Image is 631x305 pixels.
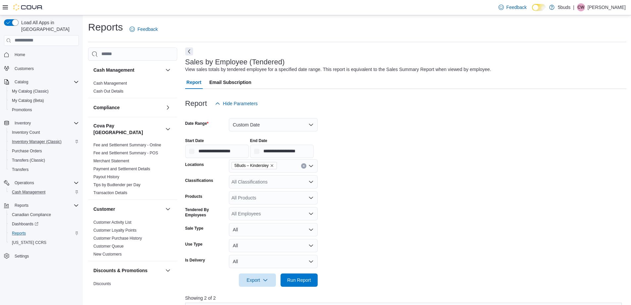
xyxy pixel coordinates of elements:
[185,100,207,108] h3: Report
[93,81,127,86] span: Cash Management
[12,64,79,72] span: Customers
[12,167,28,172] span: Transfers
[250,145,314,158] input: Press the down key to open a popover containing a calendar.
[93,167,150,171] a: Payment and Settlement Details
[301,163,306,169] button: Clear input
[270,164,274,168] button: Remove 5Buds – Kindersley from selection in this group
[12,50,79,59] span: Home
[7,137,81,146] button: Inventory Manager (Classic)
[186,76,201,89] span: Report
[93,220,131,225] a: Customer Activity List
[93,150,158,156] span: Fee and Settlement Summary - POS
[7,87,81,96] button: My Catalog (Classic)
[9,147,45,155] a: Purchase Orders
[12,65,36,73] a: Customers
[9,128,79,136] span: Inventory Count
[15,52,25,57] span: Home
[1,77,81,87] button: Catalog
[185,138,204,143] label: Start Date
[9,211,79,219] span: Canadian Compliance
[506,4,527,11] span: Feedback
[93,281,111,286] span: Discounts
[93,104,120,111] h3: Compliance
[7,238,81,247] button: [US_STATE] CCRS
[9,156,79,164] span: Transfers (Classic)
[9,128,43,136] a: Inventory Count
[281,273,318,287] button: Run Report
[93,252,122,257] span: New Customers
[9,106,35,114] a: Promotions
[243,273,272,287] span: Export
[185,258,205,263] label: Is Delivery
[1,50,81,59] button: Home
[185,47,193,55] button: Next
[577,3,585,11] div: Courtney White
[93,289,125,294] a: Promotion Details
[12,252,31,260] a: Settings
[1,201,81,210] button: Reports
[9,239,79,247] span: Washington CCRS
[164,125,172,133] button: Cova Pay [GEOGRAPHIC_DATA]
[7,210,81,219] button: Canadian Compliance
[573,3,574,11] p: |
[7,165,81,174] button: Transfers
[93,67,134,73] h3: Cash Management
[212,97,260,110] button: Hide Parameters
[250,138,267,143] label: End Date
[93,174,119,180] span: Payout History
[9,87,79,95] span: My Catalog (Classic)
[185,207,226,218] label: Tendered By Employees
[93,236,142,241] a: Customer Purchase History
[93,183,140,187] a: Tips by Budtender per Day
[93,104,163,111] button: Compliance
[9,97,79,105] span: My Catalog (Beta)
[558,3,570,11] p: 5buds
[93,206,115,212] h3: Customer
[93,159,129,163] a: Merchant Statement
[185,145,249,158] input: Press the down key to open a popover containing a calendar.
[12,98,44,103] span: My Catalog (Beta)
[9,239,49,247] a: [US_STATE] CCRS
[229,118,318,131] button: Custom Date
[164,267,172,274] button: Discounts & Promotions
[232,162,277,169] span: 5Buds – Kindersley
[235,162,269,169] span: 5Buds – Kindersley
[93,228,136,233] span: Customer Loyalty Points
[185,194,202,199] label: Products
[9,156,48,164] a: Transfers (Classic)
[12,107,32,113] span: Promotions
[164,205,172,213] button: Customer
[185,162,204,167] label: Locations
[15,66,34,71] span: Customers
[12,221,38,227] span: Dashboards
[223,100,258,107] span: Hide Parameters
[578,3,584,11] span: CW
[15,120,31,126] span: Inventory
[9,188,48,196] a: Cash Management
[229,223,318,236] button: All
[12,190,45,195] span: Cash Management
[229,255,318,268] button: All
[93,244,124,249] a: Customer Queue
[93,220,131,225] span: Customer Activity List
[93,142,161,148] span: Fee and Settlement Summary - Online
[1,118,81,128] button: Inventory
[1,178,81,188] button: Operations
[93,67,163,73] button: Cash Management
[12,130,40,135] span: Inventory Count
[9,229,28,237] a: Reports
[13,4,43,11] img: Cova
[137,26,158,33] span: Feedback
[93,122,163,136] button: Cova Pay [GEOGRAPHIC_DATA]
[1,63,81,73] button: Customers
[4,47,79,278] nav: Complex example
[88,141,177,199] div: Cova Pay [GEOGRAPHIC_DATA]
[127,23,160,36] a: Feedback
[9,211,54,219] a: Canadian Compliance
[93,81,127,86] a: Cash Management
[7,219,81,229] a: Dashboards
[9,220,79,228] span: Dashboards
[7,188,81,197] button: Cash Management
[12,148,42,154] span: Purchase Orders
